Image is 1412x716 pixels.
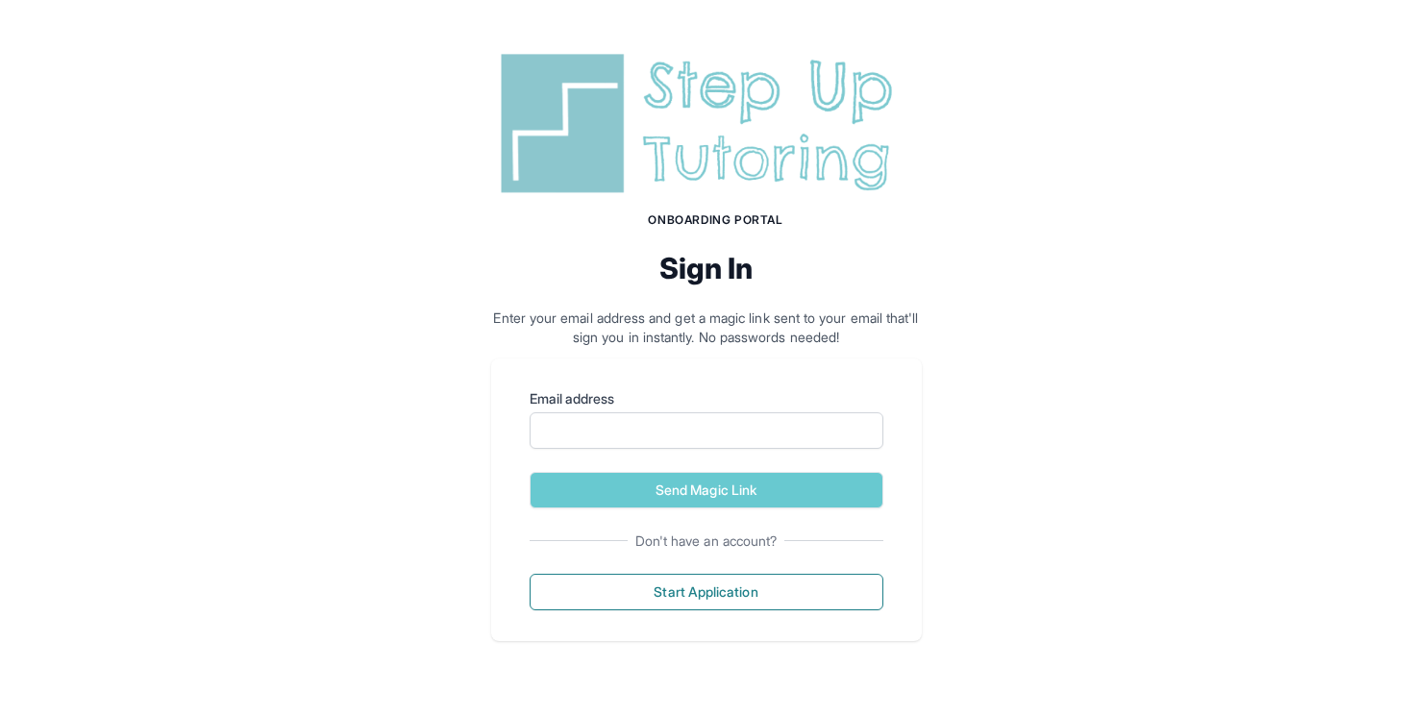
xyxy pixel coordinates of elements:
h1: Onboarding Portal [510,212,922,228]
button: Start Application [530,574,883,610]
label: Email address [530,389,883,408]
span: Don't have an account? [628,531,785,551]
p: Enter your email address and get a magic link sent to your email that'll sign you in instantly. N... [491,309,922,347]
button: Send Magic Link [530,472,883,508]
h2: Sign In [491,251,922,285]
img: Step Up Tutoring horizontal logo [491,46,922,201]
